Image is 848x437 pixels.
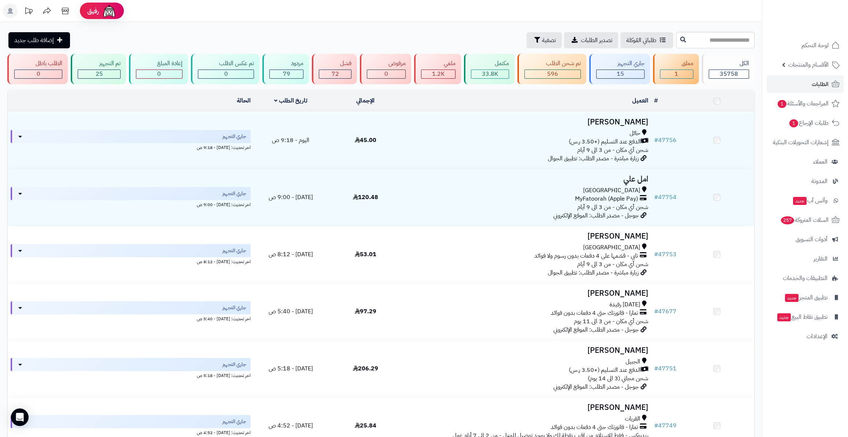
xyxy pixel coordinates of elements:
[767,250,844,268] a: التقارير
[767,95,844,112] a: المراجعات والأسئلة1
[625,415,640,423] span: القريات
[222,418,246,425] span: جاري التجهيز
[654,421,676,430] a: #47749
[157,70,161,78] span: 0
[720,70,738,78] span: 35758
[198,70,254,78] div: 0
[620,32,673,48] a: طلباتي المُوكلة
[630,129,640,138] span: حائل
[319,70,351,78] div: 72
[8,32,70,48] a: إضافة طلب جديد
[777,313,791,321] span: جديد
[198,59,254,68] div: تم عكس الطلب
[767,231,844,248] a: أدوات التسويق
[813,157,827,167] span: العملاء
[358,54,412,84] a: مرفوض 0
[767,192,844,209] a: وآتس آبجديد
[534,252,638,260] span: تابي - قسّمها على 4 دفعات بدون رسوم ولا فوائد
[798,5,841,21] img: logo-2.png
[15,70,62,78] div: 0
[516,54,587,84] a: تم شحن الطلب 596
[355,136,376,145] span: 45.00
[785,294,799,302] span: جديد
[406,289,648,298] h3: [PERSON_NAME]
[78,59,120,68] div: تم التجهيز
[551,423,638,432] span: تمارا - فاتورتك حتى 4 دفعات بدون فوائد
[581,36,612,45] span: تصدير الطلبات
[222,247,246,254] span: جاري التجهيز
[421,59,456,68] div: ملغي
[355,250,376,259] span: 53.01
[432,70,445,78] span: 1.2K
[597,70,644,78] div: 15
[11,257,251,265] div: اخر تحديث: [DATE] - 8:12 ص
[525,70,580,78] div: 596
[11,143,251,151] div: اخر تحديث: [DATE] - 9:18 ص
[709,59,749,68] div: الكل
[222,133,246,140] span: جاري التجهيز
[654,364,676,373] a: #47751
[654,136,658,145] span: #
[11,371,251,379] div: اخر تحديث: [DATE] - 5:18 ص
[553,325,639,334] span: جوجل - مصدر الطلب: الموقع الإلكتروني
[6,54,69,84] a: الطلب باطل 0
[789,119,798,127] span: 1
[471,70,509,78] div: 33813
[269,364,313,373] span: [DATE] - 5:18 ص
[654,364,658,373] span: #
[660,70,693,78] div: 1
[781,216,794,224] span: 257
[269,59,303,68] div: مردود
[617,70,624,78] span: 15
[796,234,827,244] span: أدوات التسويق
[332,70,339,78] span: 72
[583,186,640,195] span: [GEOGRAPHIC_DATA]
[274,96,307,105] a: تاريخ الطلب
[406,118,648,126] h3: [PERSON_NAME]
[96,70,103,78] span: 25
[269,421,313,430] span: [DATE] - 4:52 ص
[11,428,251,436] div: اخر تحديث: [DATE] - 4:52 ص
[11,314,251,322] div: اخر تحديث: [DATE] - 5:40 ص
[577,203,648,212] span: شحن أي مكان - من 3 الى 9 أيام
[700,54,756,84] a: الكل35758
[609,300,640,309] span: [DATE] رفيدة
[588,54,652,84] a: جاري التجهيز 15
[583,243,640,252] span: [GEOGRAPHIC_DATA]
[596,59,645,68] div: جاري التجهيز
[406,346,648,355] h3: [PERSON_NAME]
[272,136,309,145] span: اليوم - 9:18 ص
[654,193,676,202] a: #47754
[11,408,29,426] div: Open Intercom Messenger
[269,307,313,316] span: [DATE] - 5:40 ص
[812,79,829,89] span: الطلبات
[413,54,462,84] a: ملغي 1.2K
[777,98,829,109] span: المراجعات والأسئلة
[136,59,182,68] div: إعادة المبلغ
[675,70,678,78] span: 1
[353,364,378,373] span: 206.29
[814,254,827,264] span: التقارير
[547,70,558,78] span: 596
[788,60,829,70] span: الأقسام والمنتجات
[654,96,658,105] a: #
[574,317,648,326] span: شحن أي مكان - من 3 الى 11 يوم
[19,4,38,20] a: تحديثات المنصة
[767,172,844,190] a: المدونة
[767,308,844,326] a: تطبيق نقاط البيعجديد
[527,32,562,48] button: تصفية
[577,146,648,154] span: شحن أي مكان - من 3 الى 9 أيام
[553,211,639,220] span: جوجل - مصدر الطلب: الموقع الإلكتروني
[773,137,829,147] span: إشعارات التحويلات البنكية
[654,136,676,145] a: #47756
[569,138,641,146] span: الدفع عند التسليم (+3.50 ر.س)
[654,193,658,202] span: #
[660,59,693,68] div: معلق
[626,358,640,366] span: الجبيل
[355,421,376,430] span: 25.84
[224,70,228,78] span: 0
[14,59,62,68] div: الطلب باطل
[767,153,844,171] a: العملاء
[189,54,261,84] a: تم عكس الطلب 0
[471,59,509,68] div: مكتمل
